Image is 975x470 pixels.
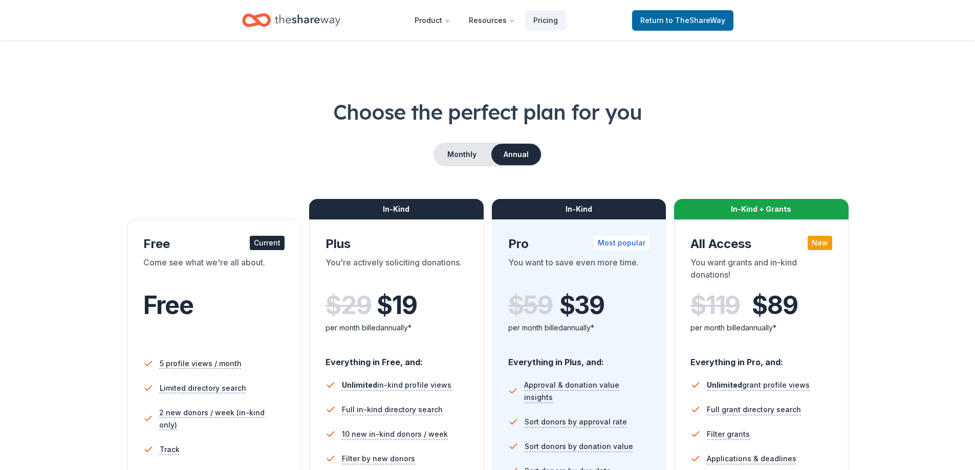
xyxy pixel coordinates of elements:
[342,404,443,416] span: Full in-kind directory search
[160,357,242,370] span: 5 profile views / month
[143,290,193,320] span: Free
[707,381,742,389] span: Unlimited
[406,8,566,32] nav: Main
[640,14,725,27] span: Return
[508,322,650,334] div: per month billed annually*
[707,428,750,440] span: Filter grants
[632,10,733,31] a: Returnto TheShareWay
[508,256,650,285] div: You want to save even more time.
[143,256,285,285] div: Come see what we're all about.
[594,236,649,250] div: Most popular
[342,428,448,440] span: 10 new in-kind donors / week
[143,236,285,252] div: Free
[461,10,523,31] button: Resources
[160,443,180,456] span: Track
[326,322,467,334] div: per month billed annually*
[524,379,649,404] span: Approval & donation value insights
[666,16,725,25] span: to TheShareWay
[250,236,285,250] div: Current
[525,10,566,31] a: Pricing
[690,236,832,252] div: All Access
[342,453,415,465] span: Filter by new donors
[326,256,467,285] div: You're actively soliciting donations.
[41,98,934,126] h1: Choose the perfect plan for you
[752,291,797,320] span: $ 89
[508,347,650,369] div: Everything in Plus, and:
[326,236,467,252] div: Plus
[377,291,417,320] span: $ 19
[707,453,796,465] span: Applications & deadlines
[342,381,451,389] span: in-kind profile views
[525,416,627,428] span: Sort donors by approval rate
[674,199,849,219] div: In-Kind + Grants
[160,382,246,394] span: Limited directory search
[690,322,832,334] div: per month billed annually*
[326,347,467,369] div: Everything in Free, and:
[242,8,340,32] a: Home
[491,144,541,165] button: Annual
[559,291,604,320] span: $ 39
[406,10,459,31] button: Product
[690,347,832,369] div: Everything in Pro, and:
[690,256,832,285] div: You want grants and in-kind donations!
[508,236,650,252] div: Pro
[808,236,832,250] div: New
[707,404,801,416] span: Full grant directory search
[342,381,377,389] span: Unlimited
[159,407,285,431] span: 2 new donors / week (in-kind only)
[525,440,633,453] span: Sort donors by donation value
[492,199,666,219] div: In-Kind
[435,144,489,165] button: Monthly
[707,381,810,389] span: grant profile views
[309,199,484,219] div: In-Kind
